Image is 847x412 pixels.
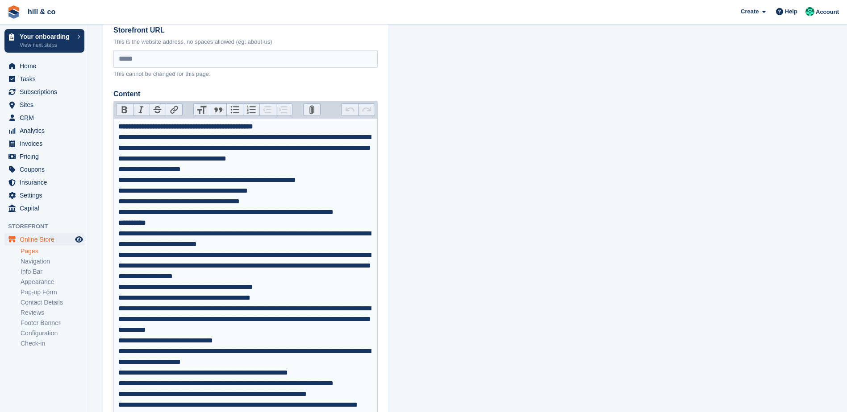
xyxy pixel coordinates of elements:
span: Account [816,8,839,16]
span: Invoices [20,137,73,150]
a: menu [4,163,84,176]
a: Pop-up Form [21,288,84,297]
button: Attach Files [304,104,320,115]
button: Bold [117,104,133,115]
a: menu [4,189,84,202]
span: Capital [20,202,73,214]
a: Navigation [21,257,84,266]
a: Info Bar [21,268,84,276]
span: Subscriptions [20,86,73,98]
a: menu [4,73,84,85]
span: Tasks [20,73,73,85]
span: Storefront [8,222,89,231]
a: menu [4,202,84,214]
a: menu [4,137,84,150]
a: Footer Banner [21,319,84,327]
button: Decrease Level [259,104,276,115]
span: Create [741,7,759,16]
span: Home [20,60,73,72]
label: Storefront URL [113,25,378,36]
span: Coupons [20,163,73,176]
p: This is the website address, no spaces allowed (eg: about-us) [113,37,378,46]
a: menu [4,99,84,111]
span: Sites [20,99,73,111]
button: Link [166,104,182,115]
button: Quote [210,104,226,115]
a: Preview store [74,234,84,245]
img: Bradley Hill [805,7,814,16]
img: stora-icon-8386f47178a22dfd0bd8f6a31ec36ba5ce8667c1dd55bd0f319d3a0aa187defe.svg [7,5,21,19]
button: Strikethrough [150,104,166,115]
p: Your onboarding [20,33,73,40]
a: menu [4,60,84,72]
a: Configuration [21,329,84,338]
span: Analytics [20,124,73,137]
a: menu [4,176,84,189]
button: Heading [194,104,210,115]
a: menu [4,150,84,163]
a: Appearance [21,278,84,286]
span: Help [785,7,797,16]
a: menu [4,86,84,98]
span: Online Store [20,233,73,246]
a: menu [4,111,84,124]
button: Italic [133,104,150,115]
button: Increase Level [276,104,292,115]
label: Content [113,89,378,99]
a: Your onboarding View next steps [4,29,84,53]
button: Redo [358,104,375,115]
p: This cannot be changed for this page. [113,70,378,78]
a: Reviews [21,309,84,317]
a: menu [4,124,84,137]
a: Check-in [21,339,84,348]
span: Settings [20,189,73,202]
button: Undo [342,104,358,115]
a: hill & co [24,4,59,19]
span: CRM [20,111,73,124]
a: Pages [21,247,84,255]
span: Pricing [20,150,73,163]
button: Bullets [226,104,243,115]
a: menu [4,233,84,246]
span: Insurance [20,176,73,189]
button: Numbers [243,104,259,115]
p: View next steps [20,41,73,49]
a: Contact Details [21,298,84,307]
